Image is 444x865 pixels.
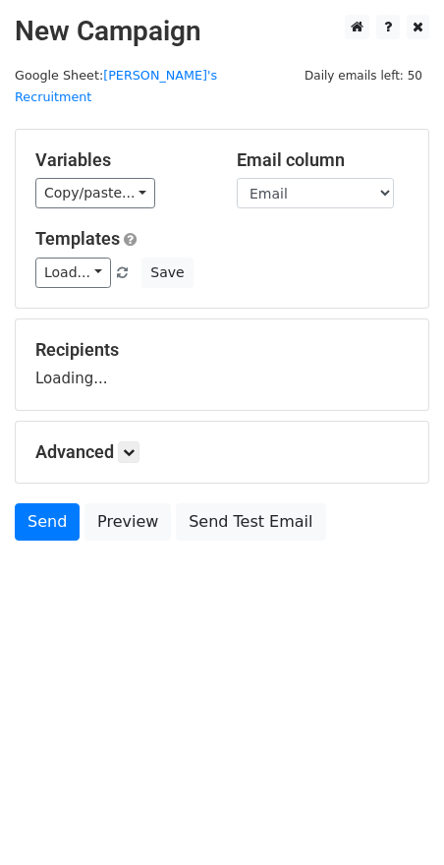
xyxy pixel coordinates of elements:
a: [PERSON_NAME]'s Recruitment [15,68,217,105]
h5: Advanced [35,441,409,463]
a: Copy/paste... [35,178,155,208]
a: Preview [84,503,171,541]
h2: New Campaign [15,15,429,48]
a: Send Test Email [176,503,325,541]
span: Daily emails left: 50 [298,65,429,86]
h5: Recipients [35,339,409,361]
iframe: Chat Widget [346,771,444,865]
h5: Email column [237,149,409,171]
div: Loading... [35,339,409,390]
h5: Variables [35,149,207,171]
a: Load... [35,258,111,288]
a: Templates [35,228,120,249]
small: Google Sheet: [15,68,217,105]
button: Save [141,258,193,288]
a: Daily emails left: 50 [298,68,429,83]
a: Send [15,503,80,541]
